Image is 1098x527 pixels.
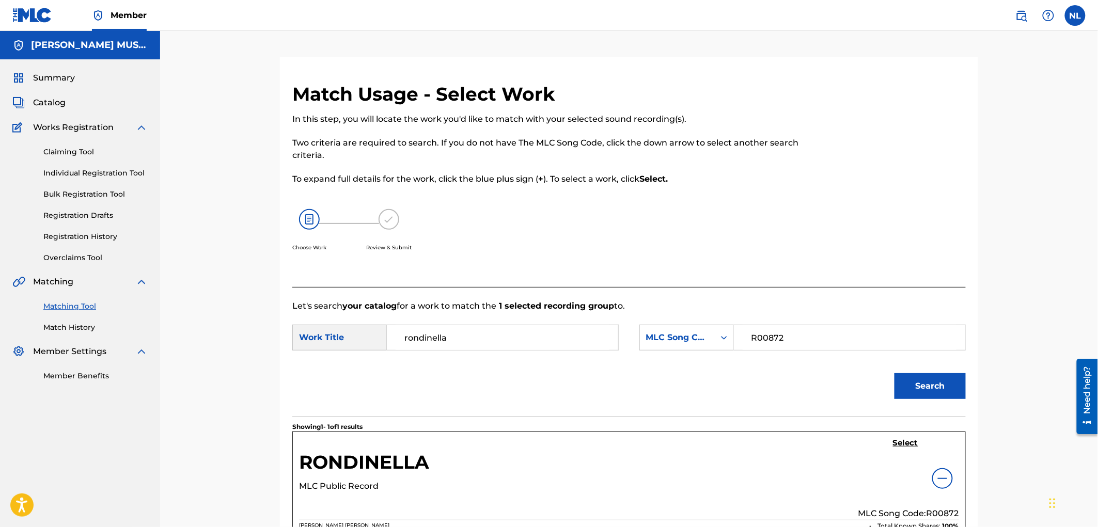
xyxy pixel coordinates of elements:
div: Drag [1049,488,1056,519]
a: Member Benefits [43,371,148,381]
a: Overclaims Tool [43,252,148,263]
img: info [936,472,949,485]
span: Member [111,9,147,21]
img: expand [135,121,148,134]
p: Two criteria are required to search. If you do not have The MLC Song Code, click the down arrow t... [292,137,811,162]
img: Matching [12,276,25,288]
a: Match History [43,322,148,333]
form: Search Form [292,312,966,417]
img: MLC Logo [12,8,52,23]
img: 173f8e8b57e69610e344.svg [379,209,399,230]
strong: Select. [639,174,668,184]
a: Bulk Registration Tool [43,189,148,200]
p: MLC Public Record [299,480,429,492]
img: expand [135,276,148,288]
div: User Menu [1065,5,1086,26]
h2: Match Usage - Select Work [292,83,560,106]
span: Catalog [33,97,66,109]
p: MLC Song Code: R00872 [858,507,959,520]
p: Review & Submit [366,244,412,251]
h5: MAXIMO AGUIRRE MUSIC PUBLISHING, INC. [31,39,148,51]
a: Claiming Tool [43,147,148,157]
a: Public Search [1011,5,1032,26]
a: CatalogCatalog [12,97,66,109]
a: Registration History [43,231,148,242]
div: MLC Song Code [646,331,709,344]
a: Individual Registration Tool [43,168,148,179]
img: Member Settings [12,345,25,358]
iframe: Resource Center [1069,355,1098,438]
p: To expand full details for the work, click the blue plus sign ( ). To select a work, click [292,173,811,185]
a: Matching Tool [43,301,148,312]
h5: RONDINELLA [299,451,429,480]
p: Let's search for a work to match the to. [292,300,966,312]
img: expand [135,345,148,358]
img: Top Rightsholder [92,9,104,22]
strong: your catalog [342,301,397,311]
img: help [1042,9,1055,22]
img: 26af456c4569493f7445.svg [299,209,320,230]
iframe: Chat Widget [1046,477,1098,527]
img: Catalog [12,97,25,109]
span: Works Registration [33,121,114,134]
a: SummarySummary [12,72,75,84]
img: Summary [12,72,25,84]
img: search [1015,9,1028,22]
span: Member Settings [33,345,106,358]
a: Registration Drafts [43,210,148,221]
strong: + [538,174,543,184]
img: Works Registration [12,121,26,134]
p: Choose Work [292,244,326,251]
div: Help [1038,5,1059,26]
p: Showing 1 - 1 of 1 results [292,422,363,432]
span: Matching [33,276,73,288]
h5: Select [893,438,918,448]
span: Summary [33,72,75,84]
button: Search [895,373,966,399]
strong: 1 selected recording group [496,301,614,311]
p: In this step, you will locate the work you'd like to match with your selected sound recording(s). [292,113,811,125]
img: Accounts [12,39,25,52]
